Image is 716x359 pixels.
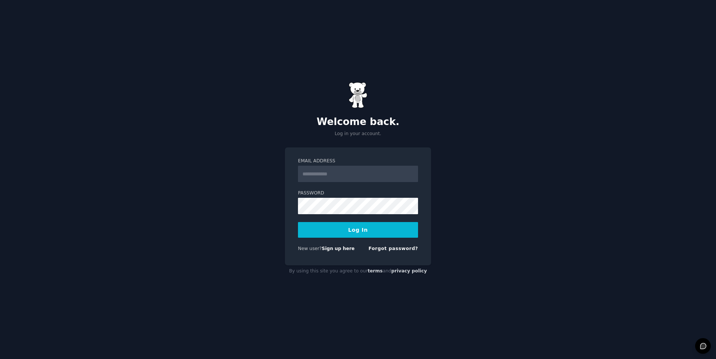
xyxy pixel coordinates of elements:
label: Password [298,190,418,197]
img: Gummy Bear [349,82,367,108]
a: Sign up here [322,246,355,251]
h2: Welcome back. [285,116,431,128]
p: Log in your account. [285,131,431,137]
button: Log In [298,222,418,238]
a: privacy policy [391,268,427,274]
span: New user? [298,246,322,251]
label: Email Address [298,158,418,165]
a: Forgot password? [368,246,418,251]
a: terms [368,268,383,274]
div: By using this site you agree to our and [285,265,431,277]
